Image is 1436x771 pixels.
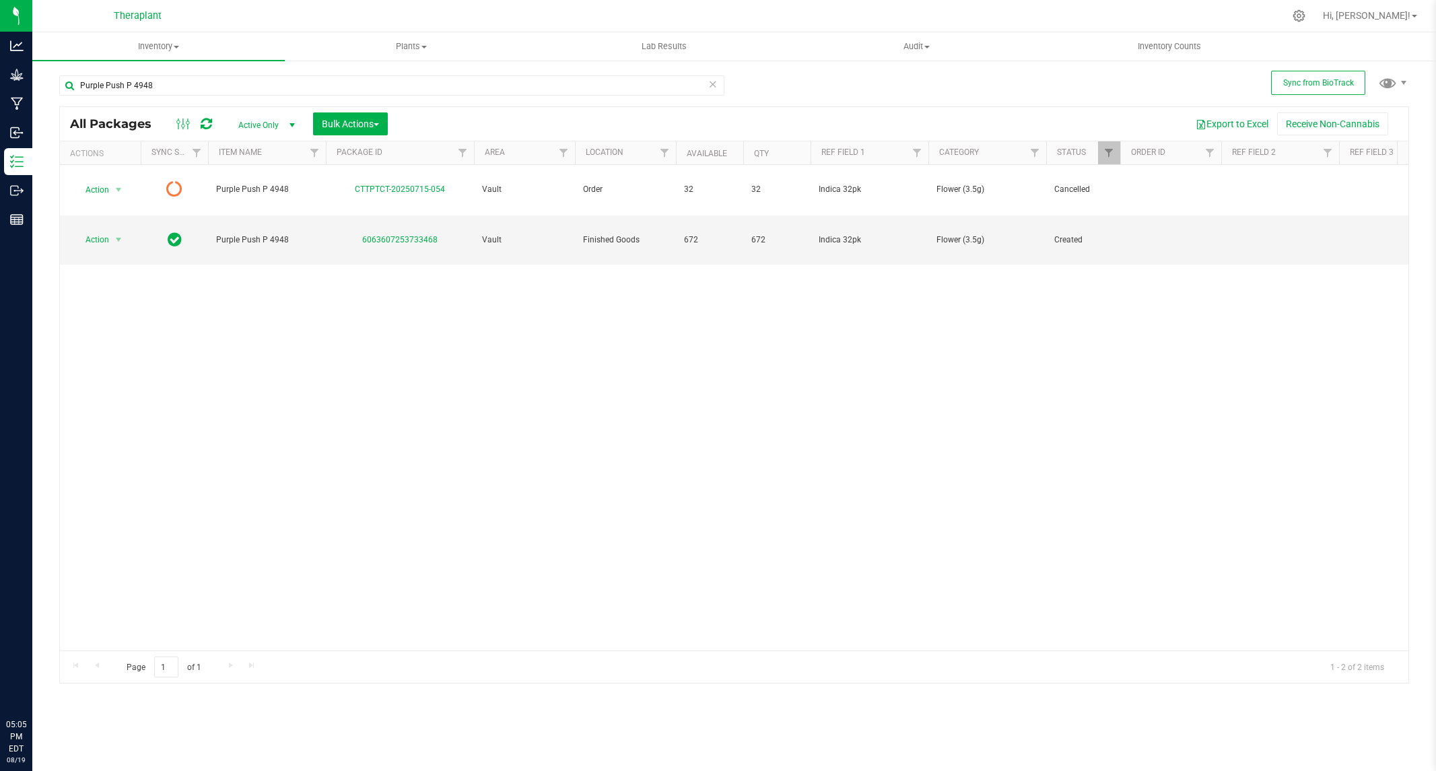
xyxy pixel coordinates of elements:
input: 1 [154,657,178,677]
span: Inventory Counts [1120,40,1219,53]
p: 05:05 PM EDT [6,718,26,755]
a: Lab Results [538,32,790,61]
button: Bulk Actions [313,112,388,135]
span: Order [583,183,668,196]
a: Filter [553,141,575,164]
span: Flower (3.5g) [936,234,1038,246]
span: Purple Push P 4948 [216,183,318,196]
a: Filter [452,141,474,164]
span: Purple Push P 4948 [216,234,318,246]
a: Audit [790,32,1043,61]
span: 1 - 2 of 2 items [1320,657,1395,677]
span: Vault [482,234,567,246]
div: Actions [70,149,135,158]
span: Plants [285,40,537,53]
p: 08/19 [6,755,26,765]
span: Inventory [32,40,285,53]
span: Sync from BioTrack [1283,78,1354,88]
a: Available [687,149,727,158]
a: Status [1057,147,1086,157]
span: Pending Sync [166,180,182,199]
a: Filter [906,141,928,164]
div: Manage settings [1291,9,1307,22]
a: Order Id [1131,147,1165,157]
input: Search Package ID, Item Name, SKU, Lot or Part Number... [59,75,724,96]
span: 32 [684,183,735,196]
span: Action [73,230,110,249]
a: Inventory [32,32,285,61]
span: Finished Goods [583,234,668,246]
inline-svg: Inbound [10,126,24,139]
inline-svg: Manufacturing [10,97,24,110]
span: Lab Results [623,40,705,53]
button: Receive Non-Cannabis [1277,112,1388,135]
span: Page of 1 [115,657,212,677]
a: 6063607253733468 [362,235,438,244]
span: Clear [708,75,718,93]
span: Hi, [PERSON_NAME]! [1323,10,1410,21]
a: Location [586,147,623,157]
span: Action [73,180,110,199]
a: Category [939,147,979,157]
a: Filter [304,141,326,164]
a: Plants [285,32,537,61]
a: Filter [1199,141,1221,164]
span: Indica 32pk [819,183,920,196]
span: 672 [684,234,735,246]
span: Indica 32pk [819,234,920,246]
span: select [110,180,127,199]
span: Audit [791,40,1042,53]
iframe: Resource center [13,663,54,704]
a: Ref Field 3 [1350,147,1394,157]
span: Bulk Actions [322,119,379,129]
a: Sync Status [151,147,203,157]
inline-svg: Analytics [10,39,24,53]
a: Ref Field 2 [1232,147,1276,157]
button: Export to Excel [1187,112,1277,135]
span: 672 [751,234,802,246]
a: Filter [186,141,208,164]
span: select [110,230,127,249]
span: 32 [751,183,802,196]
a: Area [485,147,505,157]
inline-svg: Grow [10,68,24,81]
span: All Packages [70,116,165,131]
a: Qty [754,149,769,158]
span: Flower (3.5g) [936,183,1038,196]
inline-svg: Inventory [10,155,24,168]
span: Cancelled [1054,183,1112,196]
a: Ref Field 1 [821,147,865,157]
inline-svg: Outbound [10,184,24,197]
a: Filter [1024,141,1046,164]
inline-svg: Reports [10,213,24,226]
a: Filter [1317,141,1339,164]
a: CTTPTCT-20250715-054 [355,185,445,194]
span: Theraplant [114,10,162,22]
a: Inventory Counts [1043,32,1295,61]
span: Created [1054,234,1112,246]
button: Sync from BioTrack [1271,71,1365,95]
a: Filter [1098,141,1120,164]
span: In Sync [168,230,182,249]
span: Vault [482,183,567,196]
a: Item Name [219,147,262,157]
a: Filter [654,141,676,164]
a: Package ID [337,147,382,157]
